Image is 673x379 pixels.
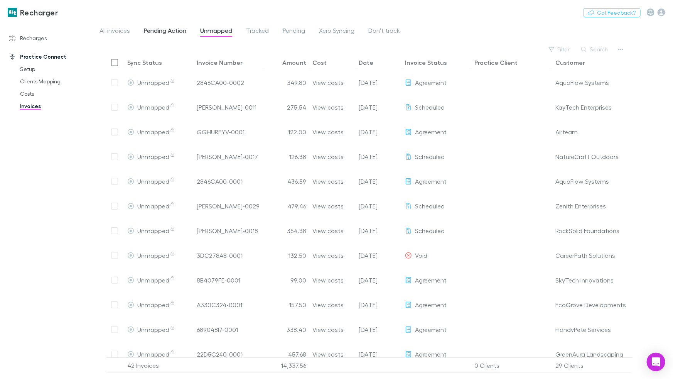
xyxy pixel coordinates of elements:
div: [PERSON_NAME]-0029 [197,194,260,218]
div: [PERSON_NAME]-0011 [197,95,256,119]
div: Invoice Number [197,59,243,66]
span: Agreement [415,79,447,86]
span: Unmapped [137,326,175,333]
div: AquaFlow Systems [555,70,630,95]
span: Unmapped [137,103,175,111]
div: 436.59 [263,169,309,194]
button: Filter [545,45,574,54]
span: Agreement [415,178,447,185]
a: View costs [312,169,344,193]
span: Unmapped [200,27,232,37]
span: Pending Action [144,27,186,37]
div: 28 Aug 2025 [356,120,402,144]
button: Search [577,45,612,54]
a: 2846CA00-0002 [197,70,244,95]
h3: Recharger [20,8,58,17]
div: 29 Nov 2025 [356,194,402,218]
a: [PERSON_NAME]-0018 [197,218,258,243]
div: 0 Clients [471,358,552,373]
a: 22D5C240-0001 [197,342,243,366]
a: 8B4079FE-0001 [197,268,240,292]
a: View costs [312,95,344,119]
div: Open Intercom Messenger [647,353,665,371]
div: Invoice Status [405,59,447,66]
span: Unmapped [137,276,175,284]
a: View costs [312,243,344,267]
div: 29 Nov 2025 [356,218,402,243]
a: 68904617-0001 [197,317,238,342]
a: View costs [312,342,344,366]
span: Unmapped [137,252,175,259]
a: View costs [312,120,344,144]
div: 457.68 [263,342,309,367]
span: Unmapped [137,350,175,358]
div: 28 Mar 2025 [356,268,402,293]
span: Agreement [415,350,447,358]
div: Sync Status [127,59,162,66]
span: Agreement [415,301,447,308]
span: Scheduled [415,202,445,210]
span: Unmapped [137,301,175,308]
div: 21 Dec 2024 [356,169,402,194]
div: 338.40 [263,317,309,342]
div: 21 Dec 2024 [356,243,402,268]
span: Scheduled [415,227,445,234]
div: 126.38 [263,144,309,169]
a: [PERSON_NAME]-0017 [197,144,258,169]
a: View costs [312,317,344,342]
a: Invoices [12,100,97,112]
a: View costs [312,268,344,292]
span: Agreement [415,326,447,333]
div: View costs [312,218,344,243]
div: 28 Mar 2025 [356,70,402,95]
a: View costs [312,70,344,95]
div: HandyPete Services [555,317,630,342]
div: View costs [312,144,344,169]
div: CareerPath Solutions [555,243,630,267]
span: Agreement [415,128,447,135]
span: Unmapped [137,178,175,185]
div: 21 Aug 2024 [356,342,402,367]
div: NatureCraft Outdoors [555,144,630,169]
span: All invoices [100,27,130,37]
div: Practice Client [474,59,518,66]
div: 349.80 [263,70,309,95]
div: Cost [312,59,327,66]
span: Scheduled [415,153,445,160]
div: 354.38 [263,218,309,243]
div: 99.00 [263,268,309,293]
div: Date [359,59,373,66]
span: Unmapped [137,202,175,210]
div: GreenAura Landscaping [555,342,630,366]
a: View costs [312,194,344,218]
div: 21 Aug 2024 [356,317,402,342]
div: 122.00 [263,120,309,144]
a: A330C324-0001 [197,293,242,317]
div: 29 Clients [552,358,633,373]
a: View costs [312,293,344,317]
a: Practice Connect [2,51,97,63]
a: 3DC278A8-0001 [197,243,243,267]
a: Recharges [2,32,97,44]
div: EcoGrove Developments [555,293,630,317]
div: AquaFlow Systems [555,169,630,193]
div: 132.50 [263,243,309,268]
div: Customer [555,59,585,66]
a: Clients Mapping [12,75,97,88]
div: SkyTech Innovations [555,268,630,292]
span: Agreement [415,276,447,284]
span: Tracked [246,27,269,37]
a: Recharger [3,3,62,22]
div: Amount [282,59,306,66]
div: 14,337.56 [263,358,309,373]
span: Xero Syncing [319,27,354,37]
